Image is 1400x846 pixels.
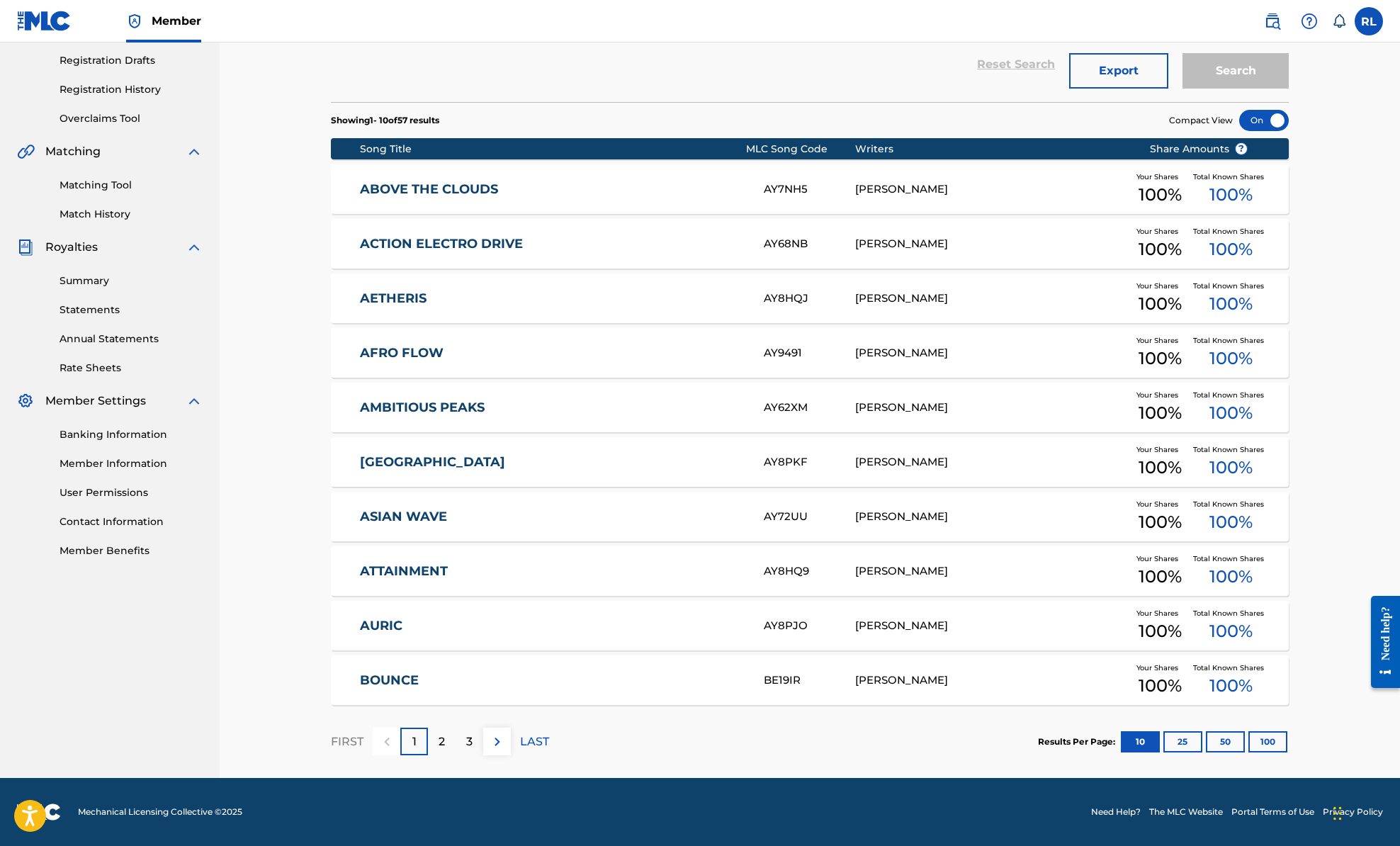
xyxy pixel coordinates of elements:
[1163,731,1202,752] button: 25
[1193,662,1270,673] span: Total Known Shares
[1209,619,1253,644] span: 100 %
[45,239,98,256] span: Royalties
[764,181,854,198] div: AY7NH5
[1329,778,1400,846] iframe: Chat Widget
[1136,553,1184,564] span: Your Shares
[1193,553,1270,564] span: Total Known Shares
[855,563,1128,580] div: [PERSON_NAME]
[1136,281,1184,291] span: Your Shares
[360,563,745,580] a: ATTAINMENT
[1209,182,1253,208] span: 100 %
[1193,335,1270,346] span: Total Known Shares
[855,291,1128,307] div: [PERSON_NAME]
[1139,400,1182,426] span: 100 %
[60,332,203,346] a: Annual Statements
[1193,499,1270,509] span: Total Known Shares
[1323,806,1383,818] a: Privacy Policy
[1150,142,1248,157] span: Share Amounts
[186,239,203,256] img: expand
[17,393,34,410] img: Member Settings
[466,733,473,750] p: 3
[1209,346,1253,371] span: 100 %
[60,514,203,529] a: Contact Information
[1193,444,1270,455] span: Total Known Shares
[855,236,1128,252] div: [PERSON_NAME]
[1136,499,1184,509] span: Your Shares
[360,142,746,157] div: Song Title
[1136,335,1184,346] span: Your Shares
[1038,735,1119,748] p: Results Per Page:
[412,733,417,750] p: 1
[1193,226,1270,237] span: Total Known Shares
[855,509,1128,525] div: [PERSON_NAME]
[1121,731,1160,752] button: 10
[1139,346,1182,371] span: 100 %
[1193,171,1270,182] span: Total Known Shares
[855,672,1128,689] div: [PERSON_NAME]
[1193,608,1270,619] span: Total Known Shares
[17,11,72,31] img: MLC Logo
[1209,673,1253,699] span: 100 %
[1231,806,1314,818] a: Portal Terms of Use
[1333,792,1342,835] div: Перетащить
[1139,455,1182,480] span: 100 %
[855,142,1128,157] div: Writers
[360,509,745,525] a: ASIAN WAVE
[60,427,203,442] a: Banking Information
[1209,400,1253,426] span: 100 %
[855,345,1128,361] div: [PERSON_NAME]
[1136,226,1184,237] span: Your Shares
[1139,291,1182,317] span: 100 %
[1209,564,1253,590] span: 100 %
[331,114,439,127] p: Showing 1 - 10 of 57 results
[60,82,203,97] a: Registration History
[1193,281,1270,291] span: Total Known Shares
[78,806,242,818] span: Mechanical Licensing Collective © 2025
[360,672,745,689] a: BOUNCE
[746,142,855,157] div: MLC Song Code
[60,53,203,68] a: Registration Drafts
[855,618,1128,634] div: [PERSON_NAME]
[1329,778,1400,846] div: Виджет чата
[360,291,745,307] a: AETHERIS
[1069,53,1168,89] button: Export
[1248,731,1287,752] button: 100
[520,733,549,750] p: LAST
[60,207,203,222] a: Match History
[1139,564,1182,590] span: 100 %
[45,143,101,160] span: Matching
[17,143,35,160] img: Matching
[60,303,203,317] a: Statements
[1264,13,1281,30] img: search
[1209,291,1253,317] span: 100 %
[1206,731,1245,752] button: 50
[45,393,146,410] span: Member Settings
[60,543,203,558] a: Member Benefits
[1136,608,1184,619] span: Your Shares
[360,236,745,252] a: ACTION ELECTRO DRIVE
[1139,182,1182,208] span: 100 %
[1193,390,1270,400] span: Total Known Shares
[1139,673,1182,699] span: 100 %
[331,733,363,750] p: FIRST
[17,803,61,820] img: logo
[1258,7,1287,35] a: Public Search
[764,563,854,580] div: AY8HQ9
[1295,7,1323,35] div: Help
[360,618,745,634] a: AURIC
[1136,171,1184,182] span: Your Shares
[1139,237,1182,262] span: 100 %
[439,733,445,750] p: 2
[764,672,854,689] div: BE19IR
[186,393,203,410] img: expand
[764,291,854,307] div: AY8HQJ
[764,618,854,634] div: AY8PJO
[1091,806,1141,818] a: Need Help?
[1209,237,1253,262] span: 100 %
[764,236,854,252] div: AY68NB
[60,111,203,126] a: Overclaims Tool
[1139,509,1182,535] span: 100 %
[126,13,143,30] img: Top Rightsholder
